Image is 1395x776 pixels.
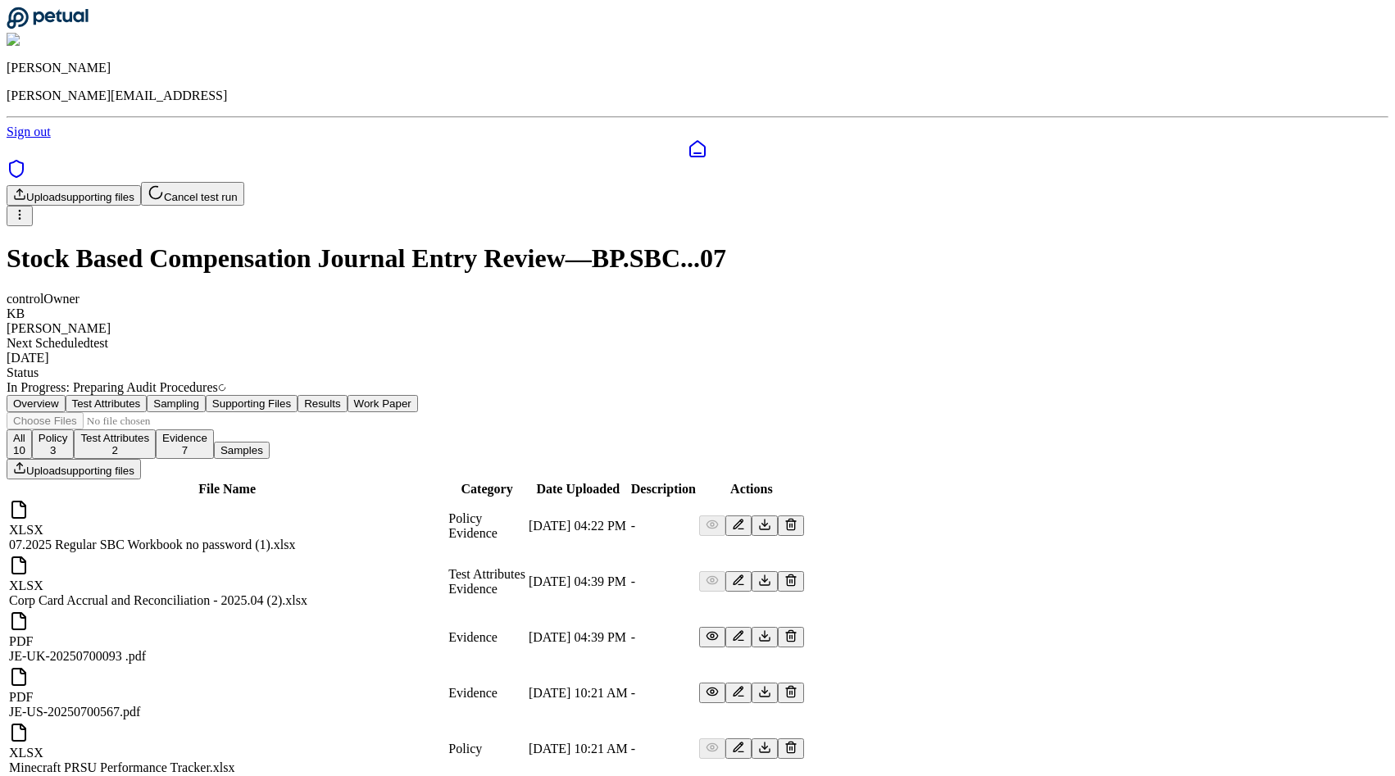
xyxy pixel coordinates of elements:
th: File Name [8,481,446,497]
button: Delete File [778,515,804,536]
button: Add/Edit Description [725,738,752,759]
button: Test Attributes2 [74,429,156,459]
p: [PERSON_NAME][EMAIL_ADDRESS] [7,88,1388,103]
button: Results [298,395,347,412]
button: Uploadsupporting files [7,459,141,479]
div: 3 [39,444,68,456]
div: Evidence [448,630,525,645]
button: Evidence7 [156,429,214,459]
div: Evidence [448,686,525,701]
th: Description [630,481,697,497]
div: XLSX [9,746,445,760]
button: Preview File (hover for quick preview, click for full view) [699,571,725,592]
td: Corp Card Accrual and Reconciliation - 2025.04 (2).xlsx [8,555,446,609]
button: Sampling [147,395,206,412]
button: More Options [7,206,33,226]
button: Add/Edit Description [725,627,752,647]
a: Sign out [7,125,51,138]
button: Download File [752,571,778,592]
div: Test Attributes [448,567,525,582]
td: - [630,666,697,720]
div: control Owner [7,292,1388,306]
div: Status [7,365,1388,380]
div: Policy [448,742,525,756]
button: Delete File [778,683,804,703]
button: Preview File (hover for quick preview, click for full view) [699,683,725,703]
nav: Tabs [7,395,1388,412]
button: Add/Edit Description [725,571,752,592]
span: [PERSON_NAME] [7,321,111,335]
img: Andrew Li [7,33,77,48]
button: Preview File (hover for quick preview, click for full view) [699,738,725,759]
button: Preview File (hover for quick preview, click for full view) [699,515,725,536]
button: All10 [7,429,32,459]
button: Overview [7,395,66,412]
button: Supporting Files [206,395,298,412]
div: XLSX [9,523,445,538]
td: [DATE] 04:39 PM [528,555,629,609]
td: 07.2025 Regular SBC Workbook no password (1).xlsx [8,499,446,553]
div: Next Scheduled test [7,336,1388,351]
div: PDF [9,690,445,705]
th: Actions [698,481,805,497]
div: Policy [448,511,525,526]
button: Preview File (hover for quick preview, click for full view) [699,627,725,647]
button: Add/Edit Description [725,515,752,536]
td: [DATE] 10:21 AM [528,722,629,776]
td: JE-US-20250700567.pdf [8,666,446,720]
div: Evidence [448,582,525,597]
button: Samples [214,442,270,459]
td: Minecraft PRSU Performance Tracker.xlsx [8,722,446,776]
div: Evidence [448,526,525,541]
div: [DATE] [7,351,1388,365]
button: Work Paper [348,395,418,412]
td: [DATE] 10:21 AM [528,666,629,720]
button: Test Attributes [66,395,148,412]
td: - [630,499,697,553]
button: Download File [752,627,778,647]
button: Delete File [778,738,804,759]
a: Go to Dashboard [7,18,89,32]
td: - [630,555,697,609]
td: - [630,610,697,665]
td: - [630,722,697,776]
a: Dashboard [7,139,1388,159]
button: Add/Edit Description [725,683,752,703]
span: KB [7,306,25,320]
th: Date Uploaded [528,481,629,497]
td: [DATE] 04:39 PM [528,610,629,665]
th: Category [448,481,526,497]
button: Delete File [778,571,804,592]
button: Policy3 [32,429,75,459]
td: [DATE] 04:22 PM [528,499,629,553]
button: Download File [752,683,778,703]
div: PDF [9,634,445,649]
div: 2 [80,444,149,456]
p: [PERSON_NAME] [7,61,1388,75]
button: Download File [752,738,778,759]
button: Cancel test run [141,182,244,206]
button: Uploadsupporting files [7,185,141,206]
a: SOC 1 Reports [7,167,26,181]
button: Download File [752,515,778,536]
div: In Progress : Preparing Audit Procedures [7,380,1388,395]
h1: Stock Based Compensation Journal Entry Review — BP.SBC...07 [7,243,1388,274]
button: Delete File [778,627,804,647]
div: 7 [162,444,207,456]
td: JE-UK-20250700093 .pdf [8,610,446,665]
div: XLSX [9,579,445,593]
div: 10 [13,444,25,456]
